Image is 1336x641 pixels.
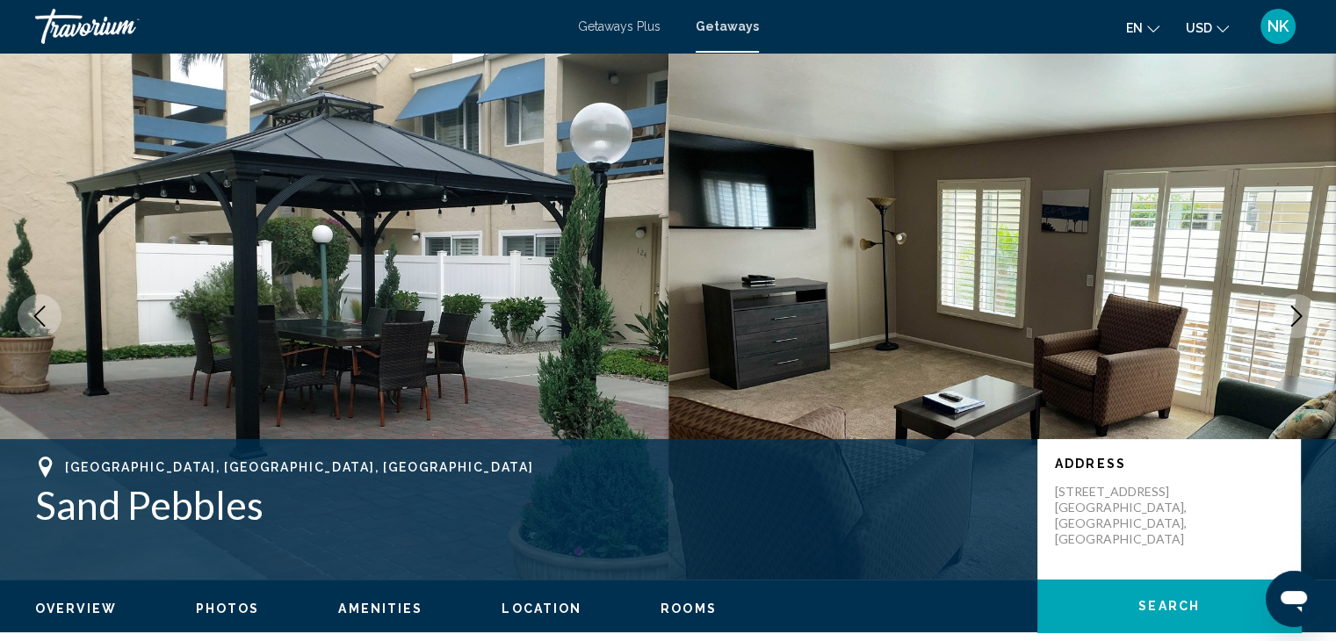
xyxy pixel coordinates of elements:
[578,19,661,33] a: Getaways Plus
[338,601,422,616] span: Amenities
[196,601,260,616] button: Photos
[338,601,422,616] button: Amenities
[196,601,260,616] span: Photos
[1126,15,1159,40] button: Change language
[65,460,533,474] span: [GEOGRAPHIC_DATA], [GEOGRAPHIC_DATA], [GEOGRAPHIC_DATA]
[1266,571,1322,627] iframe: Button to launch messaging window
[35,601,117,616] span: Overview
[1138,600,1200,614] span: Search
[696,19,759,33] a: Getaways
[1055,457,1283,471] p: Address
[1186,15,1229,40] button: Change currency
[35,601,117,616] button: Overview
[502,601,581,616] span: Location
[502,601,581,616] button: Location
[18,294,61,338] button: Previous image
[1055,484,1195,547] p: [STREET_ADDRESS] [GEOGRAPHIC_DATA], [GEOGRAPHIC_DATA], [GEOGRAPHIC_DATA]
[35,9,560,44] a: Travorium
[1126,21,1143,35] span: en
[1267,18,1289,35] span: NK
[1186,21,1212,35] span: USD
[1255,8,1301,45] button: User Menu
[1037,580,1301,632] button: Search
[1275,294,1318,338] button: Next image
[661,601,717,616] button: Rooms
[35,482,1020,528] h1: Sand Pebbles
[661,601,717,616] span: Rooms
